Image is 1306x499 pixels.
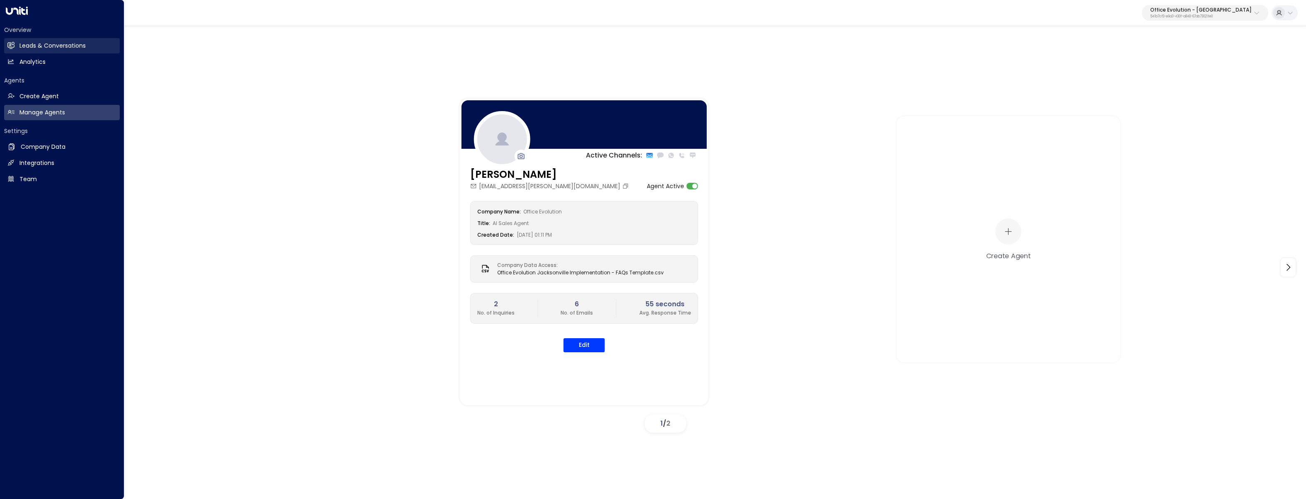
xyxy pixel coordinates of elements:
[523,208,562,215] span: Office Evolution
[477,299,515,309] h2: 2
[497,262,660,269] label: Company Data Access:
[622,183,631,189] button: Copy
[986,250,1031,260] div: Create Agent
[477,220,490,227] label: Title:
[647,182,684,191] label: Agent Active
[660,419,663,428] span: 1
[1150,7,1252,12] p: Office Evolution - [GEOGRAPHIC_DATA]
[19,159,54,167] h2: Integrations
[4,155,120,171] a: Integrations
[564,338,605,352] button: Edit
[639,299,691,309] h2: 55 seconds
[4,89,120,104] a: Create Agent
[19,41,86,50] h2: Leads & Conversations
[1142,5,1268,21] button: Office Evolution - [GEOGRAPHIC_DATA]541b7cf3-e9a3-430f-a848-67ab73021fe0
[645,414,686,433] div: /
[477,208,521,215] label: Company Name:
[19,175,37,184] h2: Team
[561,309,593,317] p: No. of Emails
[4,139,120,155] a: Company Data
[1150,15,1252,18] p: 541b7cf3-e9a3-430f-a848-67ab73021fe0
[19,108,65,117] h2: Manage Agents
[517,231,552,238] span: [DATE] 01:11 PM
[4,105,120,120] a: Manage Agents
[19,58,46,66] h2: Analytics
[4,172,120,187] a: Team
[561,299,593,309] h2: 6
[666,419,670,428] span: 2
[470,182,631,191] div: [EMAIL_ADDRESS][PERSON_NAME][DOMAIN_NAME]
[4,127,120,135] h2: Settings
[477,309,515,317] p: No. of Inquiries
[477,231,514,238] label: Created Date:
[470,167,631,182] h3: [PERSON_NAME]
[4,26,120,34] h2: Overview
[19,92,59,101] h2: Create Agent
[4,38,120,53] a: Leads & Conversations
[493,220,529,227] span: AI Sales Agent
[639,309,691,317] p: Avg. Response Time
[586,150,642,160] p: Active Channels:
[4,76,120,85] h2: Agents
[4,54,120,70] a: Analytics
[497,269,664,276] span: Office Evolution Jacksonville Implementation - FAQs Template.csv
[21,143,65,151] h2: Company Data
